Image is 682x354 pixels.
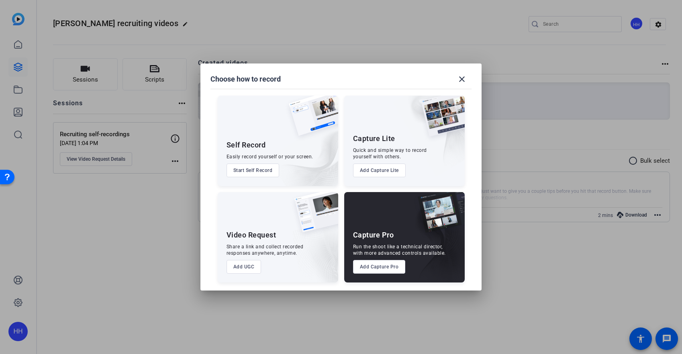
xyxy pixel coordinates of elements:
img: ugc-content.png [288,192,338,241]
div: Capture Lite [353,134,395,143]
button: Add Capture Pro [353,260,406,274]
img: capture-lite.png [415,96,465,145]
img: embarkstudio-capture-lite.png [393,96,465,176]
img: embarkstudio-ugc-content.png [292,217,338,282]
div: Video Request [227,230,276,240]
div: Run the shoot like a technical director, with more advanced controls available. [353,244,446,256]
div: Quick and simple way to record yourself with others. [353,147,427,160]
div: Capture Pro [353,230,394,240]
img: capture-pro.png [412,192,465,241]
button: Add Capture Lite [353,164,406,177]
img: self-record.png [283,96,338,144]
button: Add UGC [227,260,261,274]
img: embarkstudio-capture-pro.png [405,202,465,282]
div: Self Record [227,140,266,150]
button: Start Self Record [227,164,280,177]
h1: Choose how to record [210,74,281,84]
img: embarkstudio-self-record.png [268,113,338,186]
mat-icon: close [457,74,467,84]
div: Share a link and collect recorded responses anywhere, anytime. [227,244,304,256]
div: Easily record yourself or your screen. [227,153,313,160]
